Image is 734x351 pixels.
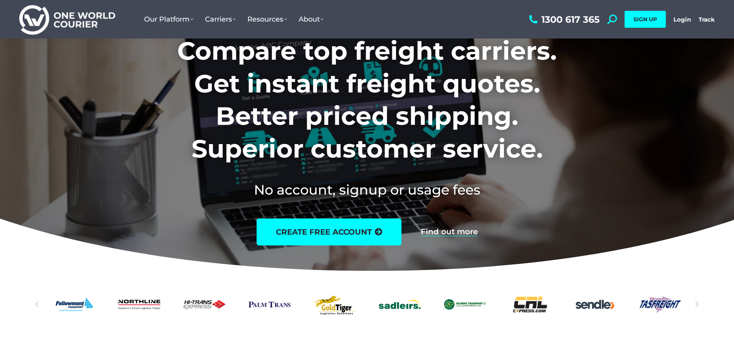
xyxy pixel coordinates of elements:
a: Track [699,16,715,23]
a: About [293,7,329,31]
div: 13 / 25 [249,291,291,318]
a: Tas Freight logo a one world courier partner in freight solutions [639,291,681,318]
a: Followmont transoirt web logo [53,291,95,318]
a: Sadleirs_logo_green [379,291,421,318]
img: One World Courier [19,4,115,35]
div: 12 / 25 [183,291,225,318]
h2: No account, signup or usage fees [126,180,608,199]
div: 17 / 25 [509,291,551,318]
a: Richers-Transport-logo2 [444,291,486,318]
a: SIGN UP [625,11,666,28]
a: Find out more [421,228,478,236]
div: 11 / 25 [118,291,160,318]
a: 1300 617 365 [527,15,600,24]
div: 15 / 25 [379,291,421,318]
a: CRL Express Logo [509,291,551,318]
div: 16 / 25 [444,291,486,318]
a: Palm-Trans-logo_x2-1 [249,291,291,318]
h1: Compare top freight carriers. Get instant freight quotes. Better priced shipping. Superior custom... [126,35,608,165]
span: Carriers [205,15,236,24]
div: 14 / 25 [314,291,356,318]
div: Slides [53,291,681,318]
span: Our Platform [144,15,193,24]
div: 19 / 25 [639,291,681,318]
a: create free account [257,218,401,245]
a: Sendle logo [574,291,616,318]
span: SIGN UP [633,16,657,23]
a: Northline logo [118,291,160,318]
a: Resources [242,7,293,31]
span: About [299,15,324,24]
div: 18 / 25 [574,291,616,318]
a: Carriers [199,7,242,31]
a: Login [674,16,691,23]
a: gb [314,291,356,318]
span: Resources [247,15,287,24]
div: 10 / 25 [53,291,95,318]
a: Hi-Trans_logo [183,291,225,318]
a: Our Platform [138,7,199,31]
